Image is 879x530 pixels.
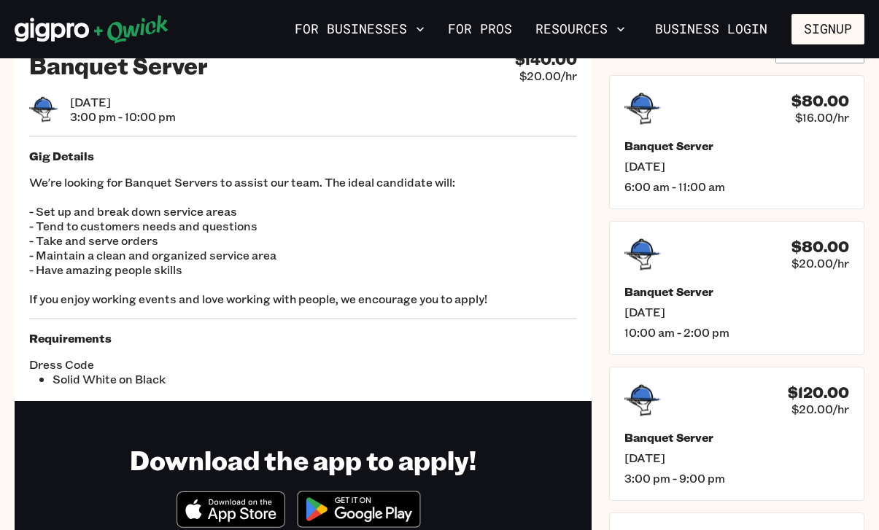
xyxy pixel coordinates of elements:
h5: Banquet Server [624,284,849,299]
a: $80.00$20.00/hrBanquet Server[DATE]10:00 am - 2:00 pm [609,221,864,355]
span: [DATE] [70,95,176,109]
h5: Gig Details [29,149,577,163]
p: We're looking for Banquet Servers to assist our team. The ideal candidate will: - Set up and brea... [29,175,577,306]
button: Resources [530,17,631,42]
h4: $140.00 [515,50,577,69]
span: [DATE] [624,305,849,319]
button: For Businesses [289,17,430,42]
span: $20.00/hr [791,402,849,416]
h2: Banquet Server [29,50,208,79]
span: $20.00/hr [791,256,849,270]
h4: $80.00 [791,92,849,110]
button: Signup [791,14,864,44]
a: $80.00$16.00/hrBanquet Server[DATE]6:00 am - 11:00 am [609,75,864,209]
span: [DATE] [624,451,849,465]
h5: Banquet Server [624,139,849,153]
a: $120.00$20.00/hrBanquet Server[DATE]3:00 pm - 9:00 pm [609,367,864,501]
span: $16.00/hr [795,110,849,125]
span: 3:00 pm - 10:00 pm [70,109,176,124]
h1: Download the app to apply! [130,443,476,476]
span: 3:00 pm - 9:00 pm [624,471,849,486]
h5: Banquet Server [624,430,849,445]
span: 6:00 am - 11:00 am [624,179,849,194]
h4: $120.00 [788,383,849,402]
h5: Requirements [29,331,577,346]
span: [DATE] [624,159,849,174]
span: $20.00/hr [519,69,577,83]
li: Solid White on Black [53,372,303,386]
h4: $80.00 [791,238,849,256]
span: Dress Code [29,357,303,372]
a: For Pros [442,17,518,42]
a: Business Login [643,14,780,44]
span: 10:00 am - 2:00 pm [624,325,849,340]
